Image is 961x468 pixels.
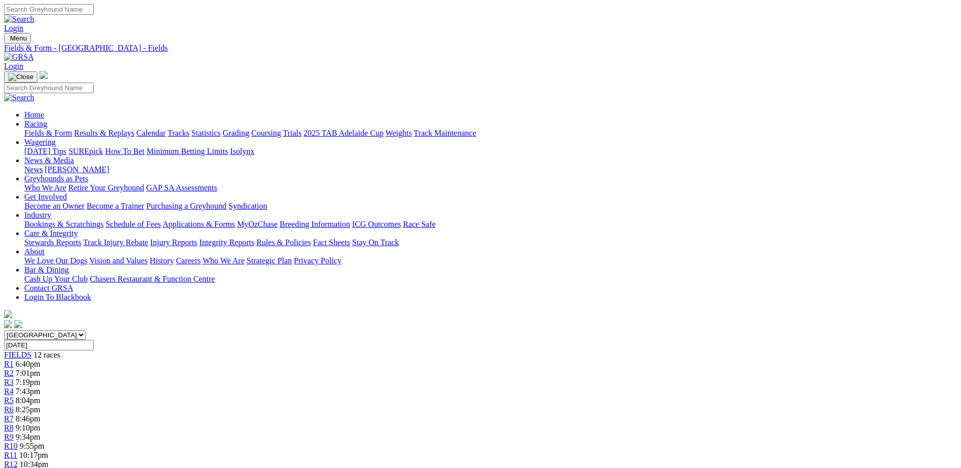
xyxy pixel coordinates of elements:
[24,110,44,119] a: Home
[203,256,245,265] a: Who We Are
[24,284,73,292] a: Contact GRSA
[313,238,350,247] a: Fact Sheets
[283,129,301,137] a: Trials
[168,129,189,137] a: Tracks
[24,156,74,165] a: News & Media
[256,238,311,247] a: Rules & Policies
[105,220,161,228] a: Schedule of Fees
[8,73,33,81] img: Close
[24,256,87,265] a: We Love Our Dogs
[4,442,18,450] a: R10
[280,220,350,228] a: Breeding Information
[4,53,34,62] img: GRSA
[146,147,228,155] a: Minimum Betting Limits
[4,414,14,423] a: R7
[24,129,957,138] div: Racing
[414,129,476,137] a: Track Maintenance
[24,220,103,228] a: Bookings & Scratchings
[176,256,201,265] a: Careers
[146,183,217,192] a: GAP SA Assessments
[24,265,69,274] a: Bar & Dining
[24,202,957,211] div: Get Involved
[24,183,957,192] div: Greyhounds as Pets
[4,4,94,15] input: Search
[4,423,14,432] a: R8
[4,71,37,83] button: Toggle navigation
[16,423,41,432] span: 9:10pm
[24,275,957,284] div: Bar & Dining
[4,320,12,328] img: facebook.svg
[352,238,399,247] a: Stay On Track
[4,405,14,414] a: R6
[24,138,56,146] a: Wagering
[163,220,235,228] a: Applications & Forms
[16,414,41,423] span: 8:46pm
[4,24,23,32] a: Login
[146,202,226,210] a: Purchasing a Greyhound
[4,340,94,350] input: Select date
[24,229,78,238] a: Care & Integrity
[33,350,60,359] span: 12 races
[68,147,103,155] a: SUREpick
[199,238,254,247] a: Integrity Reports
[4,378,14,386] a: R3
[303,129,383,137] a: 2025 TAB Adelaide Cup
[4,15,34,24] img: Search
[24,192,67,201] a: Get Involved
[230,147,254,155] a: Isolynx
[40,71,48,79] img: logo-grsa-white.png
[150,238,197,247] a: Injury Reports
[191,129,221,137] a: Statistics
[237,220,278,228] a: MyOzChase
[4,387,14,396] a: R4
[4,33,31,44] button: Toggle navigation
[4,369,14,377] span: R2
[4,83,94,93] input: Search
[20,442,45,450] span: 9:55pm
[74,129,134,137] a: Results & Replays
[16,396,41,405] span: 8:04pm
[24,202,85,210] a: Become an Owner
[24,183,66,192] a: Who We Are
[16,369,41,377] span: 7:01pm
[24,147,957,156] div: Wagering
[24,129,72,137] a: Fields & Form
[294,256,341,265] a: Privacy Policy
[105,147,145,155] a: How To Bet
[24,120,47,128] a: Racing
[24,165,957,174] div: News & Media
[4,360,14,368] span: R1
[83,238,148,247] a: Track Injury Rebate
[10,34,27,42] span: Menu
[4,44,957,53] a: Fields & Form - [GEOGRAPHIC_DATA] - Fields
[352,220,401,228] a: ICG Outcomes
[68,183,144,192] a: Retire Your Greyhound
[4,350,31,359] a: FIELDS
[4,433,14,441] a: R9
[228,202,267,210] a: Syndication
[16,378,41,386] span: 7:19pm
[4,451,17,459] a: R11
[4,310,12,318] img: logo-grsa-white.png
[24,174,88,183] a: Greyhounds as Pets
[24,220,957,229] div: Industry
[24,293,91,301] a: Login To Blackbook
[16,360,41,368] span: 6:40pm
[16,387,41,396] span: 7:43pm
[90,275,215,283] a: Chasers Restaurant & Function Centre
[16,405,41,414] span: 8:25pm
[24,147,66,155] a: [DATE] Tips
[24,211,51,219] a: Industry
[386,129,412,137] a: Weights
[24,238,81,247] a: Stewards Reports
[4,396,14,405] a: R5
[4,62,23,70] a: Login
